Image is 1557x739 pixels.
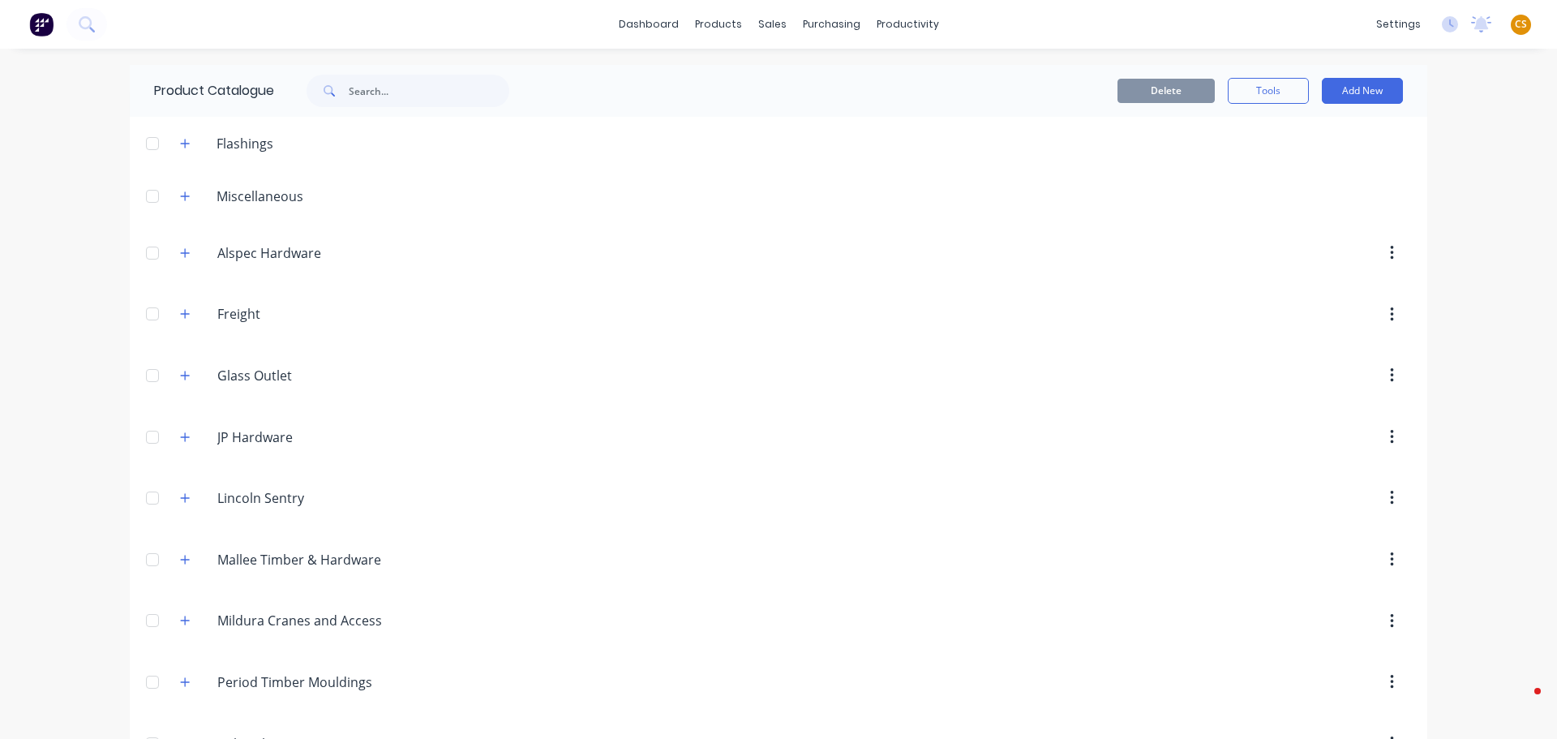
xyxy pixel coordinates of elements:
[869,12,947,37] div: productivity
[349,75,509,107] input: Search...
[130,65,274,117] div: Product Catalogue
[687,12,750,37] div: products
[1515,17,1527,32] span: CS
[1228,78,1309,104] button: Tools
[217,672,410,692] input: Enter category name
[1502,684,1541,723] iframe: Intercom live chat
[217,366,410,385] input: Enter category name
[217,611,410,630] input: Enter category name
[204,187,316,206] div: Miscellaneous
[217,243,410,263] input: Enter category name
[1322,78,1403,104] button: Add New
[217,304,410,324] input: Enter category name
[1368,12,1429,37] div: settings
[217,488,410,508] input: Enter category name
[217,428,410,447] input: Enter category name
[1117,79,1215,103] button: Delete
[750,12,795,37] div: sales
[795,12,869,37] div: purchasing
[204,134,286,153] div: Flashings
[217,550,410,569] input: Enter category name
[611,12,687,37] a: dashboard
[29,12,54,37] img: Factory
